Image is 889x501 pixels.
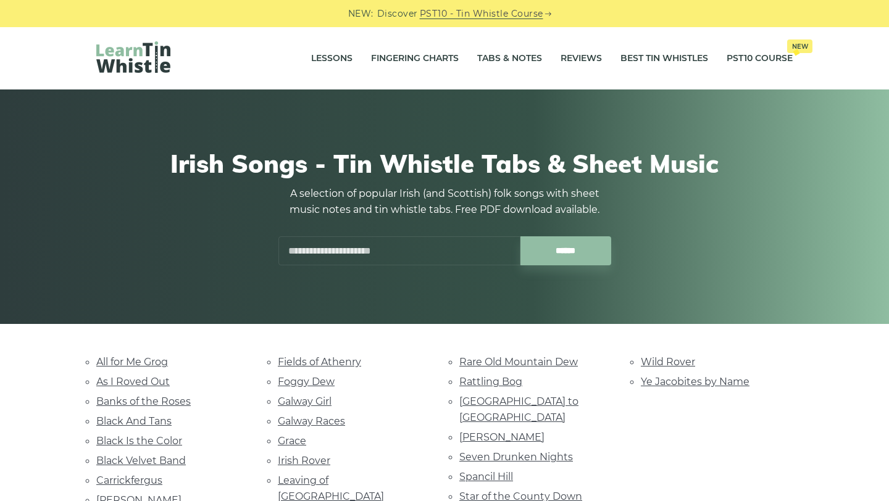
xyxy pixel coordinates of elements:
a: Seven Drunken Nights [459,451,573,463]
a: Lessons [311,43,353,74]
a: PST10 CourseNew [727,43,793,74]
h1: Irish Songs - Tin Whistle Tabs & Sheet Music [96,149,793,178]
a: Tabs & Notes [477,43,542,74]
a: Reviews [561,43,602,74]
a: Irish Rover [278,455,330,466]
a: Foggy Dew [278,376,335,387]
span: New [787,39,812,53]
img: LearnTinWhistle.com [96,41,170,73]
a: Wild Rover [641,356,695,368]
a: Best Tin Whistles [620,43,708,74]
a: Black Is the Color [96,435,182,447]
a: Ye Jacobites by Name [641,376,749,387]
a: Rattling Bog [459,376,522,387]
a: As I Roved Out [96,376,170,387]
p: A selection of popular Irish (and Scottish) folk songs with sheet music notes and tin whistle tab... [278,186,611,218]
a: [PERSON_NAME] [459,431,545,443]
a: Galway Girl [278,395,332,407]
a: Rare Old Mountain Dew [459,356,578,368]
a: Spancil Hill [459,471,513,482]
a: Galway Races [278,415,345,427]
a: Fields of Athenry [278,356,361,368]
a: [GEOGRAPHIC_DATA] to [GEOGRAPHIC_DATA] [459,395,578,423]
a: Grace [278,435,306,447]
a: Banks of the Roses [96,395,191,407]
a: Black Velvet Band [96,455,186,466]
a: Carrickfergus [96,474,162,486]
a: Fingering Charts [371,43,459,74]
a: Black And Tans [96,415,172,427]
a: All for Me Grog [96,356,168,368]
